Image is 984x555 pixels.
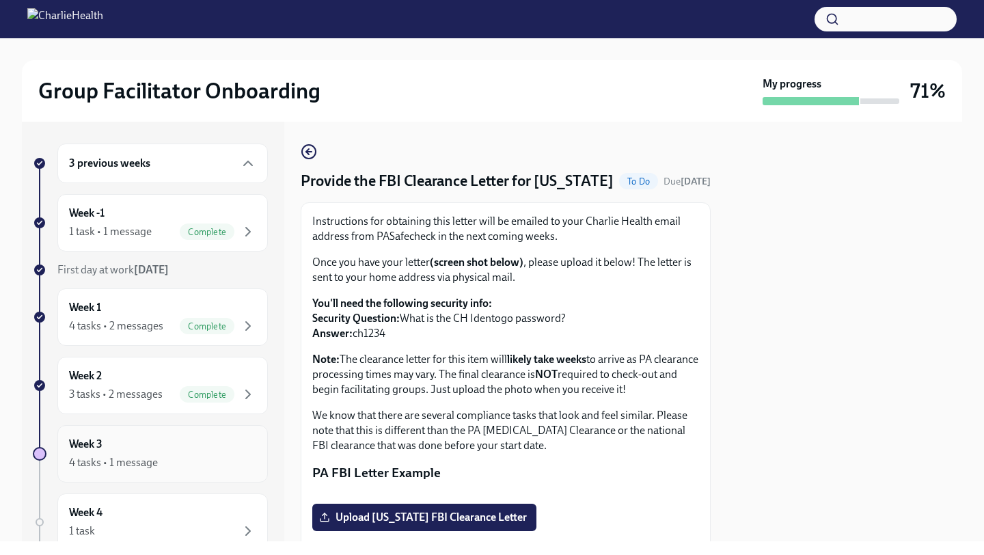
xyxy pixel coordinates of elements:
strong: [DATE] [134,263,169,276]
span: September 23rd, 2025 10:00 [664,175,711,188]
p: We know that there are several compliance tasks that look and feel similar. Please note that this... [312,408,699,453]
strong: NOT [535,368,558,381]
a: Week 23 tasks • 2 messagesComplete [33,357,268,414]
span: To Do [619,176,658,187]
p: The clearance letter for this item will to arrive as PA clearance processing times may vary. The ... [312,352,699,397]
p: Once you have your letter , please upload it below! The letter is sent to your home address via p... [312,255,699,285]
strong: likely take weeks [507,353,586,366]
a: First day at work[DATE] [33,262,268,277]
strong: Answer: [312,327,353,340]
span: First day at work [57,263,169,276]
a: Week -11 task • 1 messageComplete [33,194,268,252]
div: 4 tasks • 2 messages [69,319,163,334]
p: Instructions for obtaining this letter will be emailed to your Charlie Health email address from ... [312,214,699,244]
img: CharlieHealth [27,8,103,30]
h6: Week 1 [69,300,101,315]
span: Due [664,176,711,187]
p: What is the CH Identogo password? ch1234 [312,296,699,341]
strong: Note: [312,353,340,366]
span: Complete [180,227,234,237]
h6: Week 3 [69,437,102,452]
strong: (screen shot below) [430,256,523,269]
strong: You'll need the following security info: [312,297,492,310]
span: Complete [180,321,234,331]
div: 1 task • 1 message [69,224,152,239]
h2: Group Facilitator Onboarding [38,77,320,105]
span: Upload [US_STATE] FBI Clearance Letter [322,511,527,524]
div: 3 tasks • 2 messages [69,387,163,402]
h6: Week 2 [69,368,102,383]
div: 4 tasks • 1 message [69,455,158,470]
h4: Provide the FBI Clearance Letter for [US_STATE] [301,171,614,191]
a: Week 34 tasks • 1 message [33,425,268,483]
span: Complete [180,390,234,400]
h6: Week 4 [69,505,102,520]
strong: [DATE] [681,176,711,187]
p: PA FBI Letter Example [312,464,699,482]
h6: Week -1 [69,206,105,221]
strong: My progress [763,77,821,92]
label: Upload [US_STATE] FBI Clearance Letter [312,504,536,531]
h3: 71% [910,79,946,103]
div: 3 previous weeks [57,144,268,183]
h6: 3 previous weeks [69,156,150,171]
a: Week 41 task [33,493,268,551]
strong: Security Question: [312,312,400,325]
div: 1 task [69,524,95,539]
a: Week 14 tasks • 2 messagesComplete [33,288,268,346]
